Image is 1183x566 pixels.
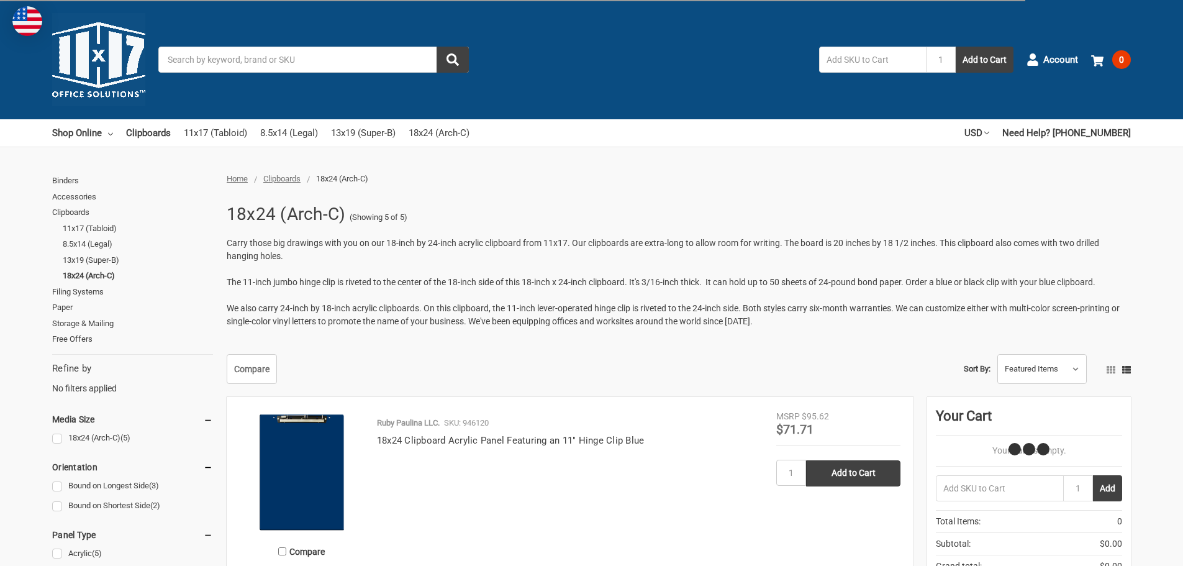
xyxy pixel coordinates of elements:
a: Bound on Longest Side [52,478,213,495]
img: 18x24 Clipboard Acrylic Panel Featuring an 11" Hinge Clip Blue [240,410,364,534]
span: (2) [150,501,160,510]
a: Need Help? [PHONE_NUMBER] [1002,119,1131,147]
span: The 11-inch jumbo hinge clip is riveted to the center of the 18-inch side of this 18-inch x 24-in... [227,277,1095,287]
a: Acrylic [52,545,213,562]
span: Subtotal: [936,537,971,550]
h1: 18x24 (Arch-C) [227,198,346,231]
p: SKU: 946120 [444,417,489,429]
a: 13x19 (Super-B) [331,119,396,147]
input: Add SKU to Cart [936,475,1063,501]
a: Clipboards [126,119,171,147]
a: 8.5x14 (Legal) [63,236,213,252]
a: 18x24 (Arch-C) [63,268,213,284]
a: Clipboards [263,174,301,183]
a: Free Offers [52,331,213,347]
div: No filters applied [52,362,213,395]
span: Carry those big drawings with you on our 18-inch by 24-inch acrylic clipboard from 11x17. Our cli... [227,238,1099,261]
input: Compare [278,547,286,555]
img: 11x17.com [52,13,145,106]
button: Add [1093,475,1122,501]
a: 8.5x14 (Legal) [260,119,318,147]
span: $95.62 [802,411,829,421]
p: Ruby Paulina LLC. [377,417,440,429]
input: Add SKU to Cart [819,47,926,73]
a: Bound on Shortest Side [52,498,213,514]
a: 11x17 (Tabloid) [63,221,213,237]
a: Account [1027,43,1078,76]
span: (5) [92,549,102,558]
span: Total Items: [936,515,981,528]
img: duty and tax information for United States [12,6,42,36]
div: MSRP [776,410,800,423]
h5: Media Size [52,412,213,427]
h5: Panel Type [52,527,213,542]
a: 18x24 Clipboard Acrylic Panel Featuring an 11" Hinge Clip Blue [377,435,645,446]
label: Sort By: [964,360,990,378]
div: Your Cart [936,406,1122,436]
a: Storage & Mailing [52,316,213,332]
input: Add to Cart [806,460,900,486]
span: (5) [120,433,130,442]
span: $71.71 [776,422,814,437]
span: (Showing 5 of 5) [350,211,407,224]
h5: Orientation [52,460,213,475]
a: 11x17 (Tabloid) [184,119,247,147]
a: Paper [52,299,213,316]
input: Search by keyword, brand or SKU [158,47,469,73]
span: Account [1043,53,1078,67]
span: 0 [1112,50,1131,69]
h5: Refine by [52,362,213,376]
span: We also carry 24-inch by 18-inch acrylic clipboards. On this clipboard, the 11-inch lever-operate... [227,303,1120,326]
a: Accessories [52,189,213,205]
a: 0 [1091,43,1131,76]
span: 0 [1117,515,1122,528]
a: USD [964,119,989,147]
iframe: Google Customer Reviews [1081,532,1183,566]
a: 13x19 (Super-B) [63,252,213,268]
a: 18x24 (Arch-C) [52,430,213,447]
a: Compare [227,354,277,384]
label: Compare [240,541,364,562]
span: (3) [149,481,159,490]
button: Add to Cart [956,47,1013,73]
span: 18x24 (Arch-C) [316,174,368,183]
a: Binders [52,173,213,189]
a: Filing Systems [52,284,213,300]
a: 18x24 (Arch-C) [409,119,469,147]
a: Shop Online [52,119,113,147]
a: Home [227,174,248,183]
a: Clipboards [52,204,213,221]
p: Your Cart Is Empty. [936,444,1122,457]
